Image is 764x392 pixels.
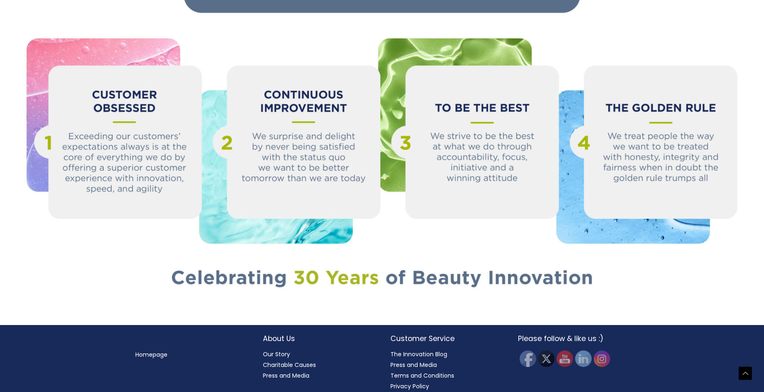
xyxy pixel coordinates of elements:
a: Press and Media [263,371,309,380]
h2: About Us [263,333,374,344]
a: Privacy Policy [390,382,429,390]
nav: About Us [263,349,374,381]
a: Terms and Conditions [390,371,454,380]
img: Facebook [520,350,536,367]
a: Homepage [135,350,167,359]
a: The Innovation Blog [390,350,447,358]
h2: Please follow & like us :) [518,333,629,344]
nav: Menu [135,349,246,360]
h2: Customer Service [390,333,502,344]
a: Charitable Causes [263,361,316,369]
img: Twitter [538,350,555,367]
nav: Customer Service [390,349,502,392]
a: Press and Media [390,361,437,369]
a: Our Story [263,350,290,358]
